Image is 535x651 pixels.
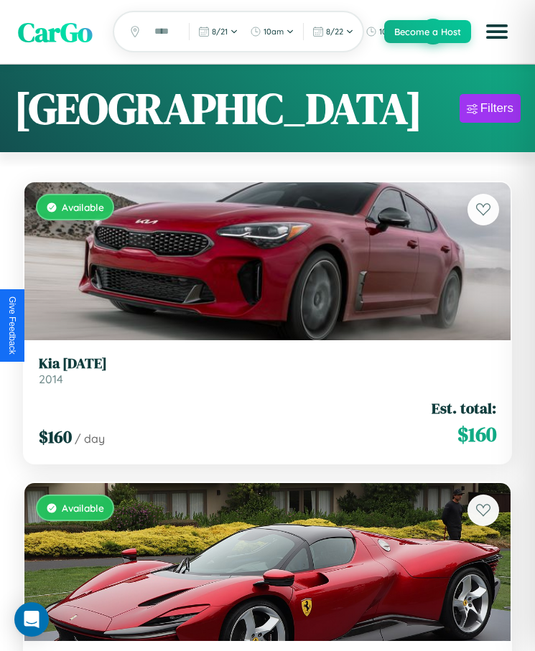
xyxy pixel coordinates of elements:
[246,23,299,40] button: 10am
[460,94,521,123] button: Filters
[361,23,414,40] button: 10am
[18,13,93,51] span: CarGo
[39,372,63,386] span: 2014
[457,420,496,449] span: $ 160
[480,101,513,116] div: Filters
[62,201,104,213] span: Available
[39,425,72,449] span: $ 160
[39,355,496,372] h3: Kia [DATE]
[14,79,422,138] h1: [GEOGRAPHIC_DATA]
[264,27,284,37] span: 10am
[379,27,399,37] span: 10am
[39,355,496,386] a: Kia [DATE]2014
[477,11,517,52] button: Open menu
[194,23,243,40] button: 8/21
[326,27,343,37] span: 8 / 22
[7,296,17,355] div: Give Feedback
[75,431,105,446] span: / day
[14,602,49,637] div: Open Intercom Messenger
[384,20,471,43] button: Become a Host
[432,398,496,418] span: Est. total:
[308,23,358,40] button: 8/22
[212,27,228,37] span: 8 / 21
[62,502,104,514] span: Available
